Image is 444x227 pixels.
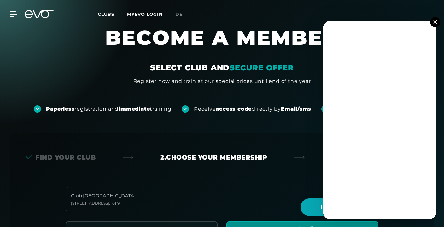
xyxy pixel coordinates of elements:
div: registration and training [46,106,172,113]
a: MYEVO LOGIN [127,11,163,17]
em: SECURE OFFER [230,63,294,72]
div: Club : [GEOGRAPHIC_DATA] [71,192,136,200]
a: de [175,11,190,18]
strong: Email/sms [281,106,311,112]
button: Hi Athlete! What would you like to do? [301,198,431,216]
div: Find your club [25,153,96,162]
strong: immediate [119,106,150,112]
h1: BECOME A MEMBER [77,25,367,63]
a: Clubs [98,11,127,17]
span: Hi Athlete! What would you like to do? [321,203,424,212]
div: SELECT CLUB AND [150,63,294,73]
strong: access code [216,106,252,112]
div: Receive directly by [194,106,311,113]
div: 2. Choose your membership [160,153,267,162]
span: de [175,11,183,17]
div: [STREET_ADDRESS] , 10119 [71,201,136,206]
img: close.svg [433,20,437,24]
span: Clubs [98,11,114,17]
div: Register now and train at our special prices until end of the year [133,78,311,85]
strong: Paperless [46,106,74,112]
